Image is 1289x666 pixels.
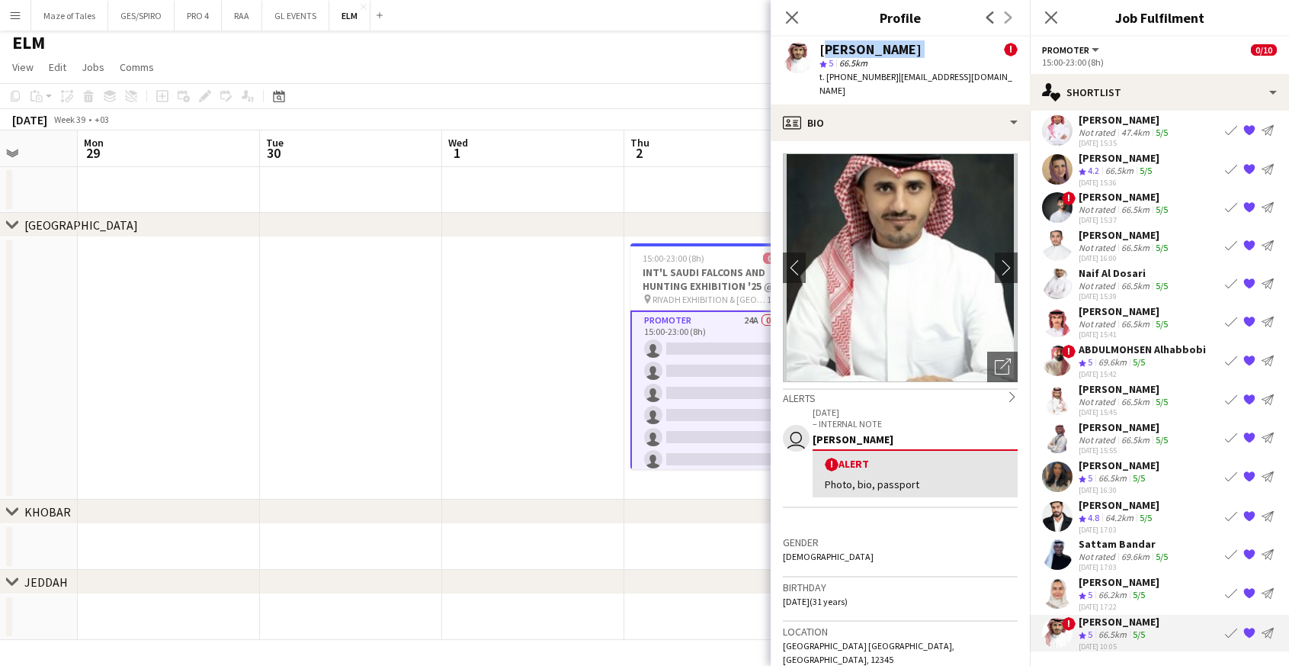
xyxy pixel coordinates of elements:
[1079,204,1118,215] div: Not rated
[771,105,1030,141] div: Bio
[1079,434,1118,446] div: Not rated
[262,1,329,31] button: GL EVENTS
[819,71,1012,96] span: | [EMAIL_ADDRESS][DOMAIN_NAME]
[783,625,1018,639] h3: Location
[1079,242,1118,253] div: Not rated
[1079,280,1118,291] div: Not rated
[95,114,109,125] div: +03
[819,71,899,82] span: t. [PHONE_NUMBER]
[1079,524,1159,534] div: [DATE] 17:03
[329,1,370,31] button: ELM
[1062,345,1076,359] span: !
[1079,602,1159,612] div: [DATE] 17:22
[1156,242,1168,253] app-skills-label: 5/5
[783,153,1018,382] img: Crew avatar or photo
[1079,291,1171,301] div: [DATE] 15:39
[1079,420,1171,434] div: [PERSON_NAME]
[1079,266,1171,280] div: Naif Al Dosari
[1140,165,1152,176] app-skills-label: 5/5
[628,144,649,162] span: 2
[1156,280,1168,291] app-skills-label: 5/5
[825,458,838,471] span: !
[12,112,47,127] div: [DATE]
[829,57,833,69] span: 5
[1088,629,1092,640] span: 5
[120,60,154,74] span: Comms
[783,551,874,562] span: [DEMOGRAPHIC_DATA]
[630,310,801,565] app-card-role: Promoter24A0/1015:00-23:00 (8h)
[82,144,104,162] span: 29
[1030,8,1289,27] h3: Job Fulfilment
[1079,407,1171,417] div: [DATE] 15:45
[1118,127,1153,138] div: 47.4km
[1133,356,1145,368] app-skills-label: 5/5
[12,60,34,74] span: View
[1079,127,1118,138] div: Not rated
[1079,253,1171,263] div: [DATE] 16:00
[1079,498,1159,512] div: [PERSON_NAME]
[1079,190,1171,204] div: [PERSON_NAME]
[266,136,284,150] span: Tue
[1062,616,1076,630] span: !
[813,433,1018,446] div: [PERSON_NAME]
[1102,512,1137,525] div: 64.2km
[1133,472,1145,484] app-skills-label: 5/5
[1062,191,1076,205] span: !
[1140,512,1152,523] app-skills-label: 5/5
[783,581,1018,594] h3: Birthday
[1118,242,1153,253] div: 66.5km
[1156,434,1168,446] app-skills-label: 5/5
[264,144,284,162] span: 30
[1079,575,1159,589] div: [PERSON_NAME]
[1095,589,1130,602] div: 66.2km
[1079,615,1159,629] div: [PERSON_NAME]
[763,253,789,264] span: 0/10
[653,294,767,305] span: RIYADH EXHIBITION & [GEOGRAPHIC_DATA] - [GEOGRAPHIC_DATA]
[825,478,1005,491] div: Photo, bio, passport
[446,144,468,162] span: 1
[75,57,111,77] a: Jobs
[1079,485,1159,495] div: [DATE] 16:30
[1079,330,1171,339] div: [DATE] 15:41
[1079,177,1159,187] div: [DATE] 15:36
[1088,472,1092,484] span: 5
[1042,44,1089,56] span: Promoter
[1088,165,1099,176] span: 4.2
[1118,204,1153,215] div: 66.5km
[1079,382,1171,396] div: [PERSON_NAME]
[1079,446,1171,455] div: [DATE] 15:55
[1079,304,1171,318] div: [PERSON_NAME]
[643,253,704,264] span: 15:00-23:00 (8h)
[1079,151,1159,165] div: [PERSON_NAME]
[1156,396,1168,407] app-skills-label: 5/5
[1095,472,1130,485] div: 66.5km
[987,352,1018,382] div: Open photos pop-in
[24,217,138,233] div: [GEOGRAPHIC_DATA]
[1079,458,1159,472] div: [PERSON_NAME]
[1079,641,1159,651] div: [DATE] 10:05
[82,60,104,74] span: Jobs
[1079,318,1118,330] div: Not rated
[1088,589,1092,600] span: 5
[1079,113,1171,127] div: [PERSON_NAME]
[813,418,1018,430] p: – INTERNAL NOTE
[1030,74,1289,111] div: Shortlist
[49,60,66,74] span: Edit
[12,31,45,54] h1: ELM
[813,407,1018,418] p: [DATE]
[175,1,222,31] button: PRO 4
[24,574,68,590] div: JEDDAH
[630,243,801,469] div: 15:00-23:00 (8h)0/10INT'L SAUDI FALCONS AND HUNTING EXHIBITION '25 @ [GEOGRAPHIC_DATA] - [GEOGRAP...
[1079,396,1118,407] div: Not rated
[50,114,88,125] span: Week 39
[783,640,954,665] span: [GEOGRAPHIC_DATA] [GEOGRAPHIC_DATA], [GEOGRAPHIC_DATA], 12345
[1079,562,1171,572] div: [DATE] 17:03
[448,136,468,150] span: Wed
[771,8,1030,27] h3: Profile
[1079,228,1171,242] div: [PERSON_NAME]
[1118,434,1153,446] div: 66.5km
[1118,551,1153,562] div: 69.6km
[783,536,1018,549] h3: Gender
[1118,280,1153,291] div: 66.5km
[1088,512,1099,523] span: 4.8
